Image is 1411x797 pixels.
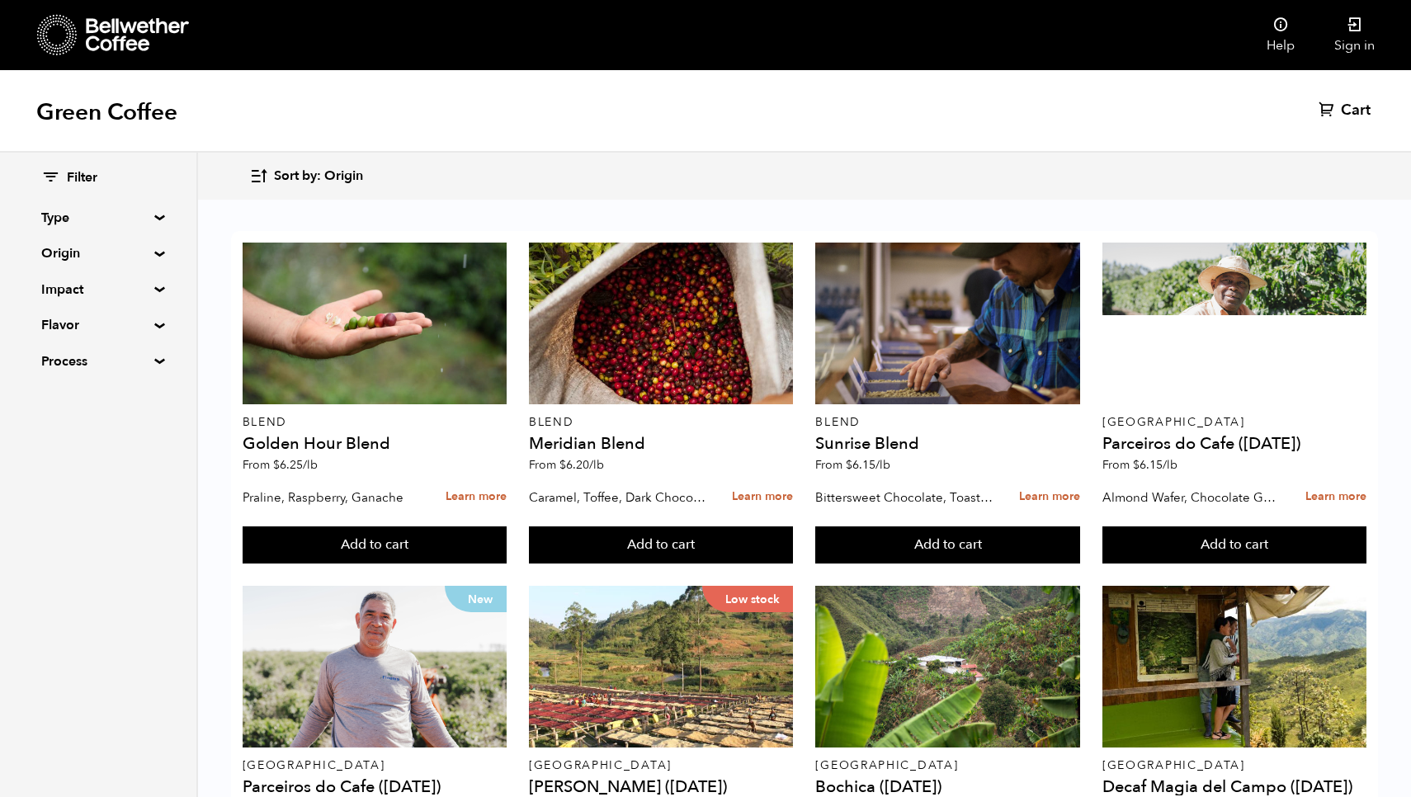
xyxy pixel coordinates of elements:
[529,417,793,428] p: Blend
[529,760,793,771] p: [GEOGRAPHIC_DATA]
[446,479,507,515] a: Learn more
[1102,457,1177,473] span: From
[303,457,318,473] span: /lb
[846,457,890,473] bdi: 6.15
[529,457,604,473] span: From
[815,779,1079,795] h4: Bochica ([DATE])
[815,526,1079,564] button: Add to cart
[1133,457,1140,473] span: $
[732,479,793,515] a: Learn more
[41,243,155,263] summary: Origin
[1102,485,1282,510] p: Almond Wafer, Chocolate Ganache, Bing Cherry
[243,779,507,795] h4: Parceiros do Cafe ([DATE])
[529,586,793,747] a: Low stock
[41,351,155,371] summary: Process
[815,457,890,473] span: From
[815,436,1079,452] h4: Sunrise Blend
[249,157,363,196] button: Sort by: Origin
[243,457,318,473] span: From
[243,436,507,452] h4: Golden Hour Blend
[243,485,422,510] p: Praline, Raspberry, Ganache
[41,280,155,299] summary: Impact
[273,457,280,473] span: $
[1102,760,1366,771] p: [GEOGRAPHIC_DATA]
[815,417,1079,428] p: Blend
[529,485,709,510] p: Caramel, Toffee, Dark Chocolate
[815,485,995,510] p: Bittersweet Chocolate, Toasted Marshmallow, Candied Orange, Praline
[273,457,318,473] bdi: 6.25
[1319,101,1375,120] a: Cart
[1102,779,1366,795] h4: Decaf Magia del Campo ([DATE])
[243,760,507,771] p: [GEOGRAPHIC_DATA]
[243,526,507,564] button: Add to cart
[529,526,793,564] button: Add to cart
[36,97,177,127] h1: Green Coffee
[1163,457,1177,473] span: /lb
[1102,526,1366,564] button: Add to cart
[589,457,604,473] span: /lb
[846,457,852,473] span: $
[702,586,793,612] p: Low stock
[1133,457,1177,473] bdi: 6.15
[274,167,363,186] span: Sort by: Origin
[1019,479,1080,515] a: Learn more
[41,208,155,228] summary: Type
[41,315,155,335] summary: Flavor
[1102,436,1366,452] h4: Parceiros do Cafe ([DATE])
[67,169,97,187] span: Filter
[559,457,566,473] span: $
[529,779,793,795] h4: [PERSON_NAME] ([DATE])
[875,457,890,473] span: /lb
[815,760,1079,771] p: [GEOGRAPHIC_DATA]
[445,586,507,612] p: New
[1305,479,1366,515] a: Learn more
[243,417,507,428] p: Blend
[1102,417,1366,428] p: [GEOGRAPHIC_DATA]
[243,586,507,747] a: New
[559,457,604,473] bdi: 6.20
[529,436,793,452] h4: Meridian Blend
[1341,101,1371,120] span: Cart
